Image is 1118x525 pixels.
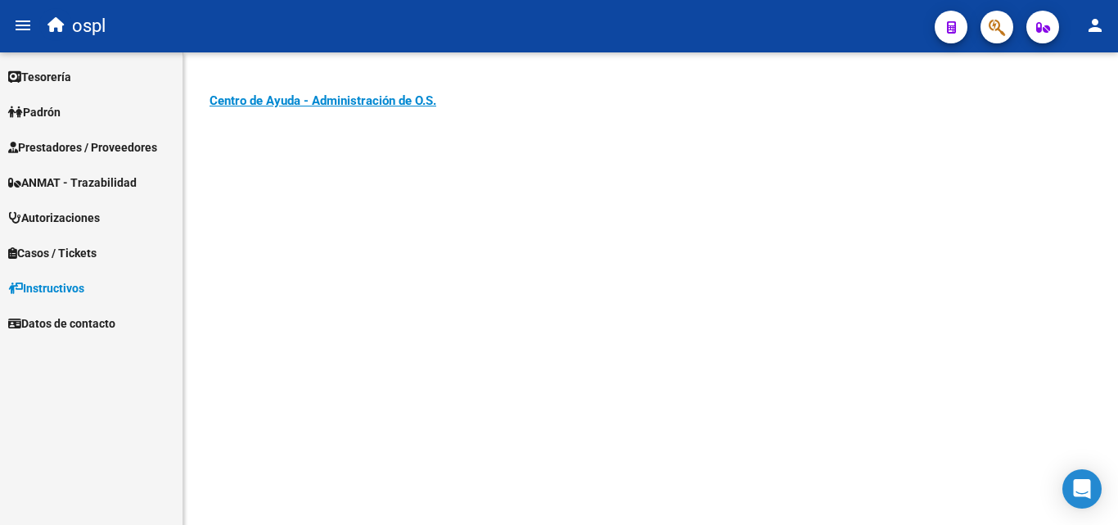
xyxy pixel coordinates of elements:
[8,103,61,121] span: Padrón
[13,16,33,35] mat-icon: menu
[8,68,71,86] span: Tesorería
[8,209,100,227] span: Autorizaciones
[8,279,84,297] span: Instructivos
[1062,469,1102,509] div: Open Intercom Messenger
[72,8,106,44] span: ospl
[8,315,115,333] span: Datos de contacto
[210,93,436,108] a: Centro de Ayuda - Administración de O.S.
[1085,16,1105,35] mat-icon: person
[8,138,157,156] span: Prestadores / Proveedores
[8,174,137,192] span: ANMAT - Trazabilidad
[8,244,97,262] span: Casos / Tickets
